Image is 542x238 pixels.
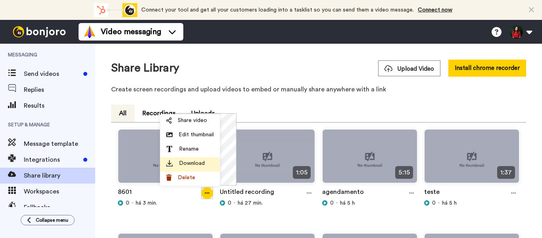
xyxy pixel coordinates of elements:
span: Connect your tool and get all your customers loading into a tasklist so you can send them a video... [141,7,414,13]
a: Connect now [418,7,452,13]
span: 0 [126,199,129,207]
span: 0 [330,199,334,207]
span: Fallbacks [24,203,95,212]
span: Collapse menu [36,217,68,223]
a: agendamento [322,187,364,199]
span: Workspaces [24,187,95,196]
span: Upload Video [384,65,434,73]
span: 1:05 [293,166,311,179]
span: Integrations [24,155,80,164]
span: Rename [179,145,199,153]
img: no-thumbnail.jpg [118,130,213,190]
span: Share library [24,171,95,180]
span: 5:15 [395,166,413,179]
img: no-thumbnail.jpg [220,130,315,190]
span: Replies [24,85,95,95]
span: 1:37 [497,166,515,179]
span: Send videos [24,69,80,79]
h1: Share Library [111,62,179,74]
div: animation [94,3,137,17]
span: 0 [228,199,231,207]
a: teste [424,187,440,199]
img: vm-color.svg [83,25,96,38]
a: Untitled recording [220,187,274,199]
div: há 5 h [424,199,519,207]
span: Video messaging [101,26,161,37]
button: Collapse menu [21,215,75,225]
button: Recordings [135,104,183,122]
div: há 27 min. [220,199,315,207]
img: no-thumbnail.jpg [425,130,519,190]
img: bj-logo-header-white.svg [10,26,69,37]
span: Share video [178,116,207,124]
p: Create screen recordings and upload videos to embed or manually share anywhere with a link [111,85,526,94]
div: há 5 h [322,199,417,207]
button: Install chrome recorder [448,60,526,77]
a: 8601 [118,187,132,199]
span: Results [24,101,95,110]
button: Uploads [183,104,223,122]
span: Delete [178,174,195,182]
button: All [111,104,135,122]
img: no-thumbnail.jpg [323,130,417,190]
div: há 3 min. [118,199,213,207]
span: Edit thumbnail [179,131,214,139]
button: Upload Video [378,60,440,76]
span: Message template [24,139,95,149]
span: 0 [432,199,436,207]
span: Download [179,159,205,167]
